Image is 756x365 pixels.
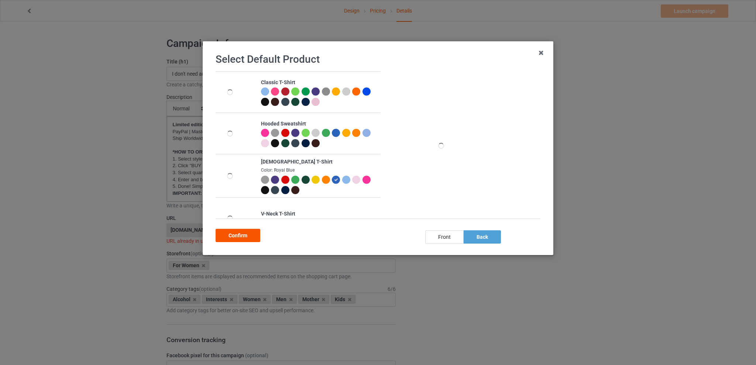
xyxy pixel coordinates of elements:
div: [DEMOGRAPHIC_DATA] T-Shirt [261,158,377,166]
h1: Select Default Product [216,53,540,66]
div: Color: Royal Blue [261,167,377,173]
div: Classic T-Shirt [261,79,377,86]
div: front [425,230,464,244]
div: Hooded Sweatshirt [261,120,377,128]
div: V-Neck T-Shirt [261,210,377,218]
div: Confirm [216,229,260,242]
img: heather_texture.png [322,87,330,96]
div: back [464,230,501,244]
